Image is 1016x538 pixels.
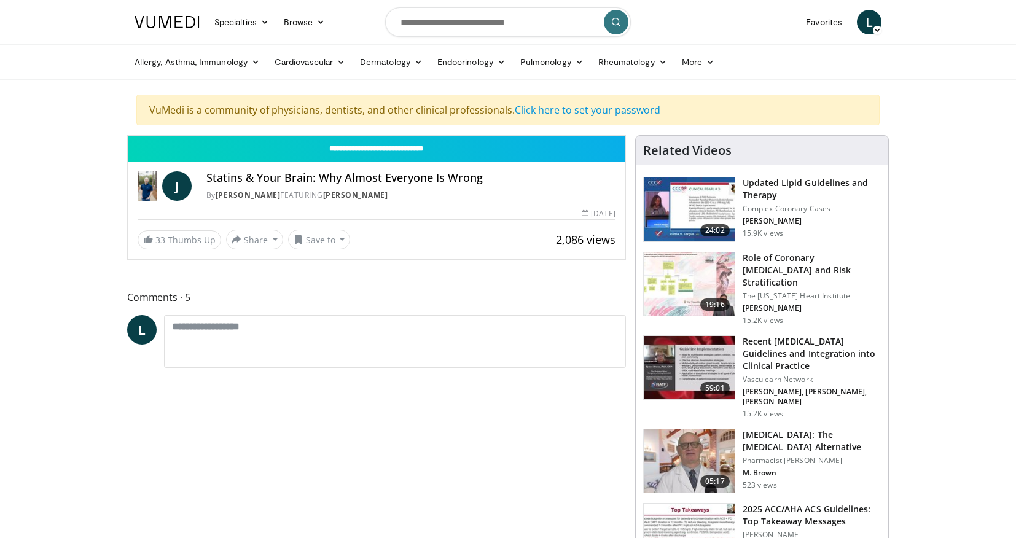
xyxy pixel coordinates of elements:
[743,480,777,490] p: 523 views
[226,230,283,249] button: Share
[138,171,157,201] img: Dr. Jordan Rennicke
[743,375,881,384] p: Vasculearn Network
[515,103,660,117] a: Click here to set your password
[743,409,783,419] p: 15.2K views
[743,291,881,301] p: The [US_STATE] Heart Institute
[644,429,735,493] img: ce9609b9-a9bf-4b08-84dd-8eeb8ab29fc6.150x105_q85_crop-smart_upscale.jpg
[138,230,221,249] a: 33 Thumbs Up
[743,316,783,326] p: 15.2K views
[743,468,881,478] p: M. Brown
[582,208,615,219] div: [DATE]
[743,456,881,466] p: Pharmacist [PERSON_NAME]
[216,190,281,200] a: [PERSON_NAME]
[591,50,674,74] a: Rheumatology
[207,10,276,34] a: Specialties
[556,232,615,247] span: 2,086 views
[857,10,881,34] a: L
[644,177,735,241] img: 77f671eb-9394-4acc-bc78-a9f077f94e00.150x105_q85_crop-smart_upscale.jpg
[162,171,192,201] a: J
[127,315,157,345] a: L
[743,503,881,528] h3: 2025 ACC/AHA ACS Guidelines: Top Takeaway Messages
[644,336,735,400] img: 87825f19-cf4c-4b91-bba1-ce218758c6bb.150x105_q85_crop-smart_upscale.jpg
[430,50,513,74] a: Endocrinology
[743,387,881,407] p: [PERSON_NAME], [PERSON_NAME], [PERSON_NAME]
[700,475,730,488] span: 05:17
[643,143,732,158] h4: Related Videos
[136,95,880,125] div: VuMedi is a community of physicians, dentists, and other clinical professionals.
[353,50,430,74] a: Dermatology
[799,10,850,34] a: Favorites
[743,429,881,453] h3: [MEDICAL_DATA]: The [MEDICAL_DATA] Alternative
[700,382,730,394] span: 59:01
[743,216,881,226] p: [PERSON_NAME]
[385,7,631,37] input: Search topics, interventions
[743,228,783,238] p: 15.9K views
[206,171,615,185] h4: Statins & Your Brain: Why Almost Everyone Is Wrong
[674,50,722,74] a: More
[288,230,351,249] button: Save to
[700,224,730,236] span: 24:02
[643,429,881,494] a: 05:17 [MEDICAL_DATA]: The [MEDICAL_DATA] Alternative Pharmacist [PERSON_NAME] M. Brown 523 views
[743,303,881,313] p: [PERSON_NAME]
[643,252,881,326] a: 19:16 Role of Coronary [MEDICAL_DATA] and Risk Stratification The [US_STATE] Heart Institute [PER...
[743,204,881,214] p: Complex Coronary Cases
[127,289,626,305] span: Comments 5
[276,10,333,34] a: Browse
[700,298,730,311] span: 19:16
[323,190,388,200] a: [PERSON_NAME]
[513,50,591,74] a: Pulmonology
[643,177,881,242] a: 24:02 Updated Lipid Guidelines and Therapy Complex Coronary Cases [PERSON_NAME] 15.9K views
[267,50,353,74] a: Cardiovascular
[127,50,267,74] a: Allergy, Asthma, Immunology
[644,252,735,316] img: 1efa8c99-7b8a-4ab5-a569-1c219ae7bd2c.150x105_q85_crop-smart_upscale.jpg
[206,190,615,201] div: By FEATURING
[155,234,165,246] span: 33
[135,16,200,28] img: VuMedi Logo
[743,252,881,289] h3: Role of Coronary [MEDICAL_DATA] and Risk Stratification
[743,177,881,201] h3: Updated Lipid Guidelines and Therapy
[743,335,881,372] h3: Recent [MEDICAL_DATA] Guidelines and Integration into Clinical Practice
[643,335,881,419] a: 59:01 Recent [MEDICAL_DATA] Guidelines and Integration into Clinical Practice Vasculearn Network ...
